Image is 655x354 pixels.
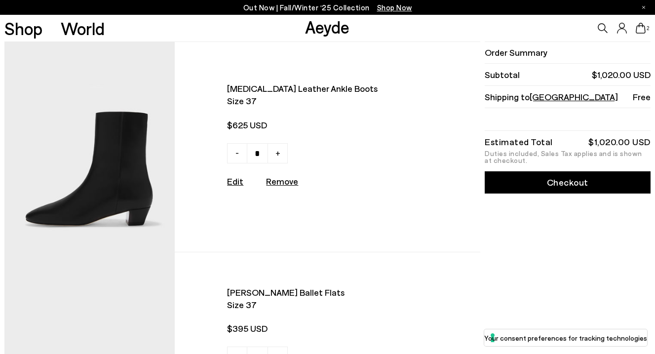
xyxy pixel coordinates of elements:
[4,42,175,252] img: AEYDE_YASMIN_CALF_LEATHER_BLACK_1_1_580x.jpg
[485,150,651,164] div: Duties included, Sales Tax applies and is shown at checkout.
[227,299,413,311] span: Size 37
[227,119,413,131] span: $625 USD
[484,333,647,343] label: Your consent preferences for tracking technologies
[305,16,349,37] a: Aeyde
[484,329,647,346] button: Your consent preferences for tracking technologies
[227,82,413,95] span: [MEDICAL_DATA] leather ankle boots
[592,69,651,81] span: $1,020.00 USD
[633,91,651,103] span: Free
[243,1,412,14] p: Out Now | Fall/Winter ‘25 Collection
[227,95,413,107] span: Size 37
[377,3,412,12] span: Navigate to /collections/new-in
[266,176,298,187] u: Remove
[227,286,413,299] span: [PERSON_NAME] ballet flats
[61,20,105,37] a: World
[227,143,247,163] a: -
[275,147,280,158] span: +
[485,91,618,103] span: Shipping to
[4,20,42,37] a: Shop
[485,171,651,194] a: Checkout
[227,176,243,187] a: Edit
[485,41,651,64] li: Order Summary
[646,26,651,31] span: 2
[227,322,413,335] span: $395 USD
[268,143,288,163] a: +
[485,64,651,86] li: Subtotal
[235,147,239,158] span: -
[485,138,553,145] div: Estimated Total
[636,23,646,34] a: 2
[588,138,651,145] div: $1,020.00 USD
[530,91,618,102] span: [GEOGRAPHIC_DATA]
